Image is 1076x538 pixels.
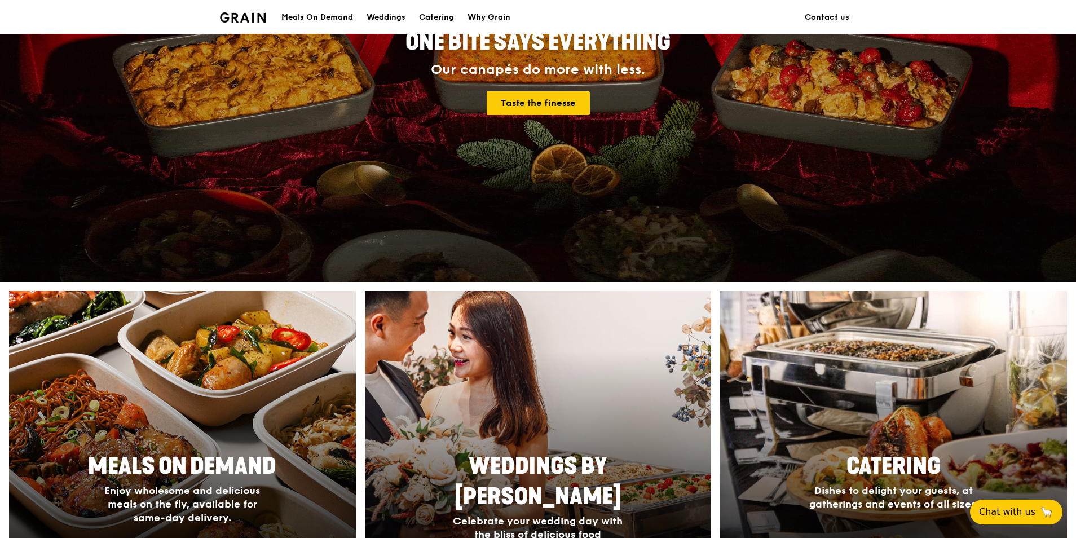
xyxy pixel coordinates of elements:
[412,1,461,34] a: Catering
[367,1,405,34] div: Weddings
[419,1,454,34] div: Catering
[335,62,741,78] div: Our canapés do more with less.
[979,505,1035,519] span: Chat with us
[461,1,517,34] a: Why Grain
[104,484,260,524] span: Enjoy wholesome and delicious meals on the fly, available for same-day delivery.
[405,29,671,56] span: ONE BITE SAYS EVERYTHING
[798,1,856,34] a: Contact us
[809,484,978,510] span: Dishes to delight your guests, at gatherings and events of all sizes.
[455,453,621,510] span: Weddings by [PERSON_NAME]
[1040,505,1053,519] span: 🦙
[281,1,353,34] div: Meals On Demand
[88,453,276,480] span: Meals On Demand
[487,91,590,115] a: Taste the finesse
[846,453,941,480] span: Catering
[220,12,266,23] img: Grain
[360,1,412,34] a: Weddings
[970,500,1062,524] button: Chat with us🦙
[468,1,510,34] div: Why Grain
